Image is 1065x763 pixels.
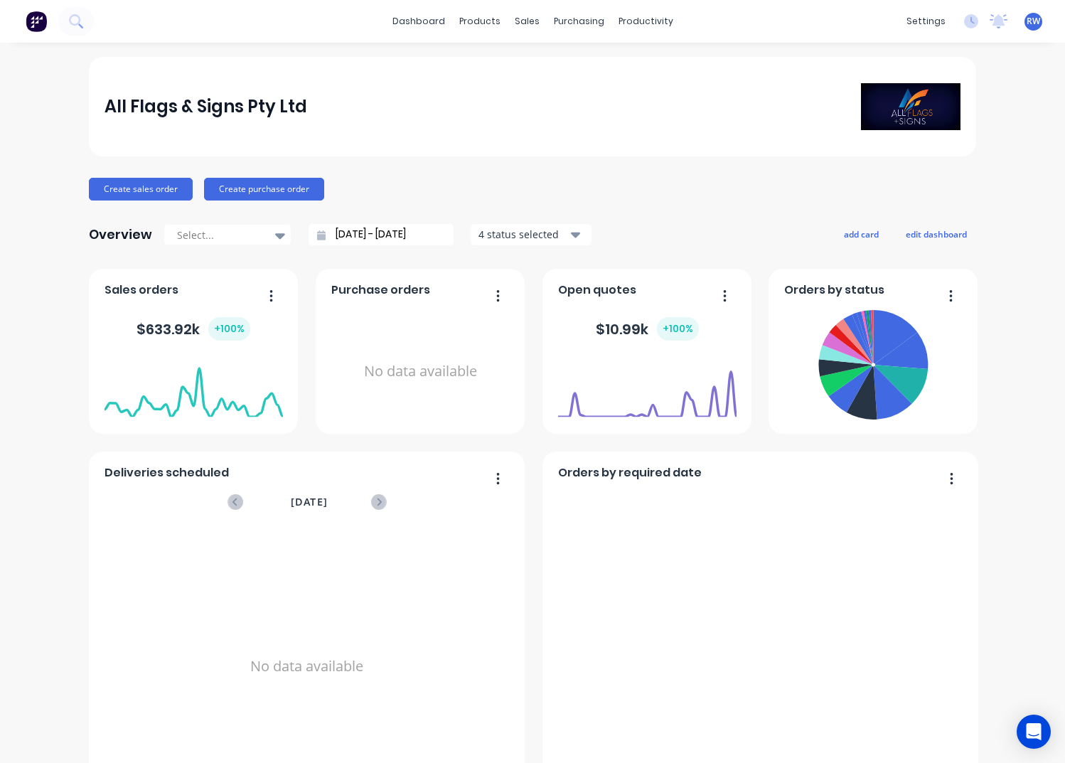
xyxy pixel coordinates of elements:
[452,11,508,32] div: products
[1027,15,1040,28] span: RW
[331,304,510,439] div: No data available
[1017,715,1051,749] div: Open Intercom Messenger
[105,282,178,299] span: Sales orders
[291,494,328,510] span: [DATE]
[105,464,229,481] span: Deliveries scheduled
[331,282,430,299] span: Purchase orders
[547,11,611,32] div: purchasing
[558,464,702,481] span: Orders by required date
[596,317,699,341] div: $ 10.99k
[471,224,592,245] button: 4 status selected
[26,11,47,32] img: Factory
[861,83,960,130] img: All Flags & Signs Pty Ltd
[478,227,568,242] div: 4 status selected
[611,11,680,32] div: productivity
[784,282,884,299] span: Orders by status
[137,317,250,341] div: $ 633.92k
[89,220,152,249] div: Overview
[897,225,976,243] button: edit dashboard
[657,317,699,341] div: + 100 %
[508,11,547,32] div: sales
[558,282,636,299] span: Open quotes
[385,11,452,32] a: dashboard
[204,178,324,201] button: Create purchase order
[105,92,307,121] div: All Flags & Signs Pty Ltd
[835,225,888,243] button: add card
[208,317,250,341] div: + 100 %
[89,178,193,201] button: Create sales order
[899,11,953,32] div: settings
